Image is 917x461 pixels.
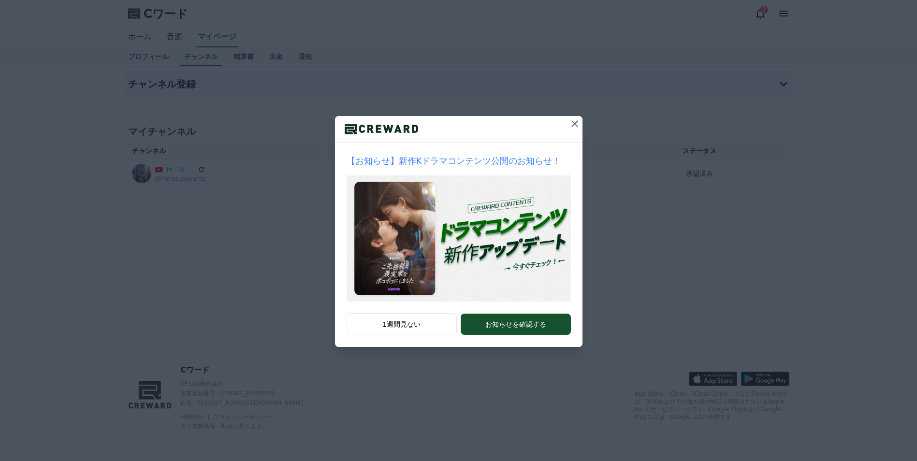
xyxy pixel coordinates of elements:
[335,122,428,136] img: ロゴ
[461,314,570,335] button: お知らせを確認する
[347,175,571,302] img: ポップアップサムネイル
[347,313,457,335] button: 1週間見ない
[485,319,546,329] font: お知らせを確認する
[382,319,421,329] font: 1週間見ない
[347,154,571,168] p: 【お知らせ】新作Kドラマコンテンツ公開のお知らせ！
[347,154,571,302] a: 【お知らせ】新作Kドラマコンテンツ公開のお知らせ！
